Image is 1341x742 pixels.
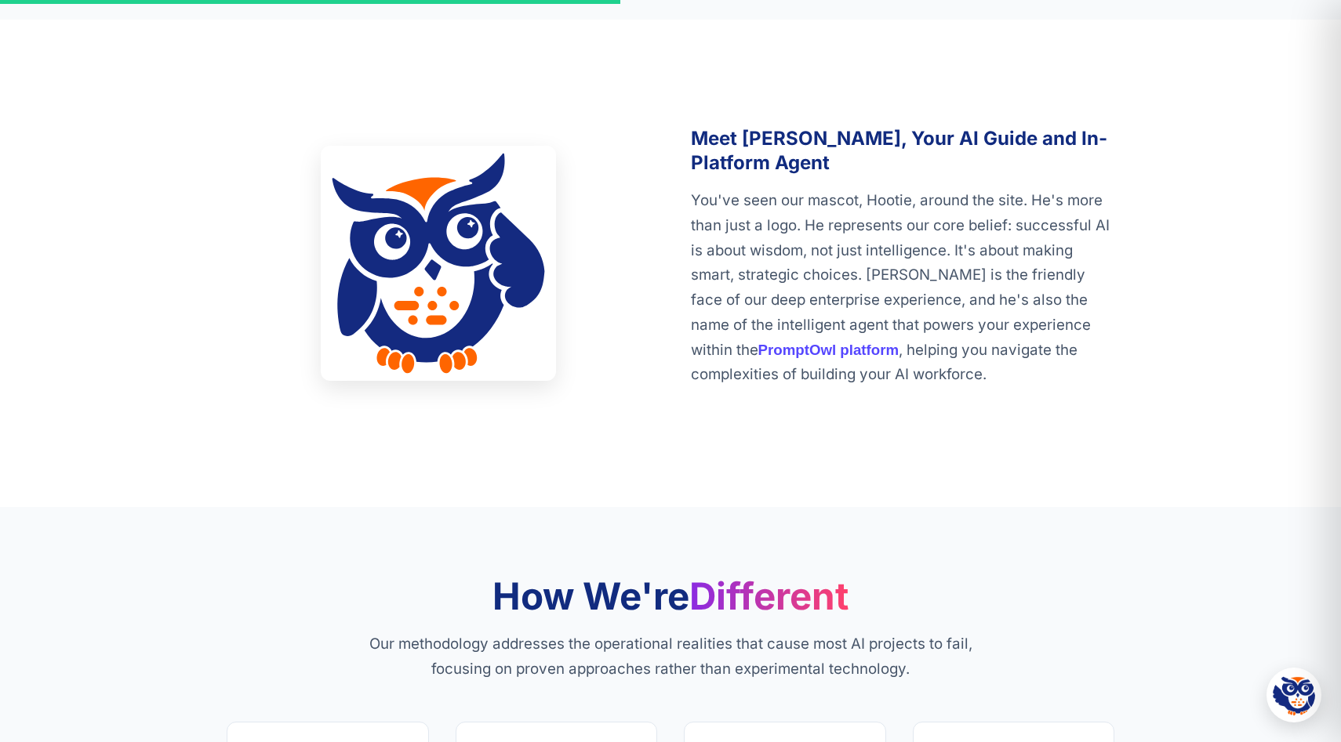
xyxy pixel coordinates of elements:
h2: How We're [357,574,984,618]
a: PromptOwl platform [758,342,899,358]
p: You've seen our mascot, Hootie, around the site. He's more than just a logo. He represents our co... [691,188,1115,387]
p: Our methodology addresses the operational realities that cause most AI projects to fail, focusing... [357,632,984,682]
img: Hootie - PromptOwl AI Assistant [1273,674,1315,716]
span: Different [689,574,849,618]
img: The PromptOwl mascot, Hootie, thinking thoughtfully. [321,146,556,381]
h2: Meet [PERSON_NAME], Your AI Guide and In-Platform Agent [691,126,1115,175]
